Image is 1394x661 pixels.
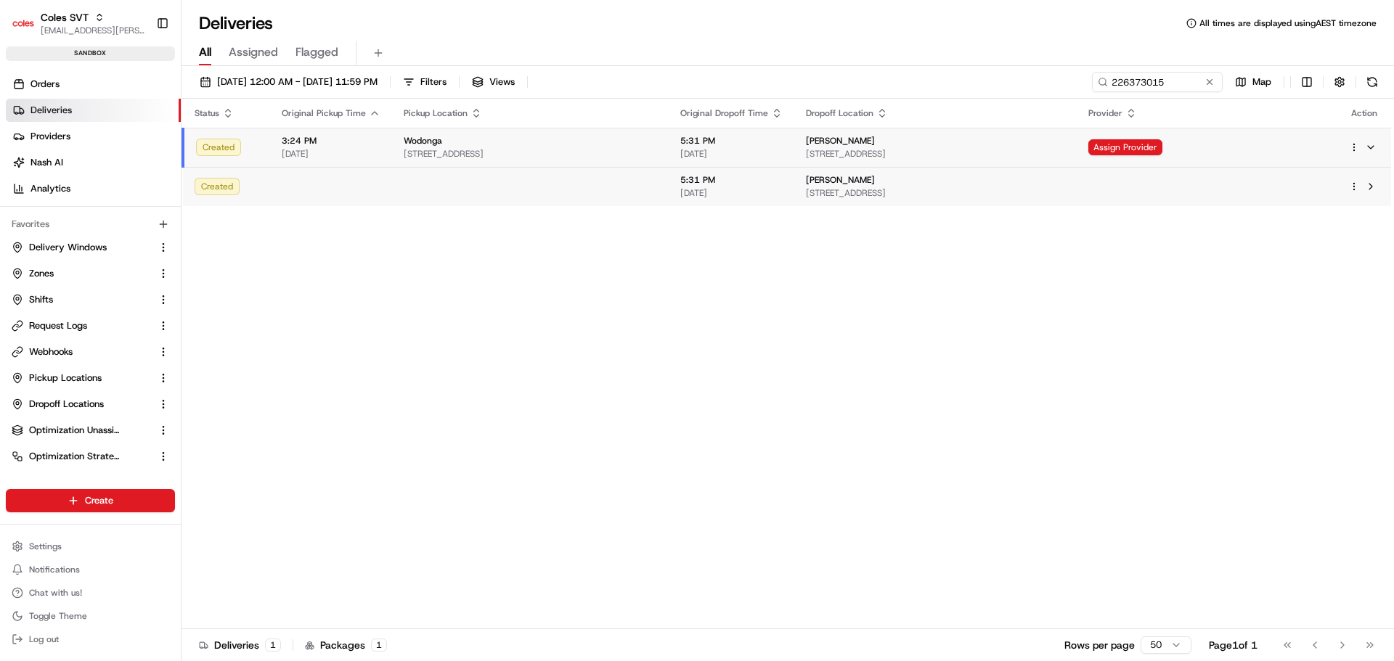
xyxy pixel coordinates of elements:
span: Wodonga [404,135,442,147]
button: Notifications [6,559,175,580]
input: Type to search [1092,72,1223,92]
p: Rows per page [1064,638,1135,652]
h1: Deliveries [199,12,273,35]
button: Coles SVTColes SVT[EMAIL_ADDRESS][PERSON_NAME][PERSON_NAME][DOMAIN_NAME] [6,6,150,41]
span: Provider [1088,107,1122,119]
span: [PERSON_NAME] [806,174,875,186]
span: 3:24 PM [282,135,380,147]
span: [STREET_ADDRESS] [404,148,657,160]
div: 1 [371,639,387,652]
span: All times are displayed using AEST timezone [1199,17,1377,29]
button: Optimization Unassigned Orders [6,419,175,442]
button: Coles SVT [41,10,89,25]
span: Analytics [30,182,70,195]
span: Dropoff Locations [29,398,104,411]
span: Providers [30,130,70,143]
a: Providers [6,125,181,148]
div: 1 [265,639,281,652]
img: Coles SVT [12,12,35,35]
span: All [199,44,211,61]
a: Request Logs [12,319,152,332]
span: [DATE] [282,148,380,160]
span: Webhooks [29,345,73,358]
span: 5:31 PM [680,135,783,147]
span: [DATE] [680,187,783,199]
button: Optimization Strategy [6,445,175,468]
span: 5:31 PM [680,174,783,186]
button: Delivery Windows [6,236,175,259]
button: Webhooks [6,340,175,364]
span: Log out [29,633,59,645]
button: Refresh [1362,72,1382,92]
span: Filters [420,75,447,89]
span: Optimization Unassigned Orders [29,424,121,437]
span: Original Pickup Time [282,107,366,119]
span: Delivery Windows [29,241,107,254]
a: Analytics [6,177,181,200]
span: Request Logs [29,319,87,332]
span: Orders [30,78,60,91]
span: Shifts [29,293,53,306]
span: Original Dropoff Time [680,107,768,119]
button: Pickup Locations [6,366,175,390]
span: Map [1252,75,1271,89]
span: Nash AI [30,156,63,169]
button: Settings [6,536,175,557]
a: Pickup Locations [12,371,152,385]
span: Assigned [229,44,278,61]
a: Optimization Unassigned Orders [12,424,152,437]
button: Views [465,72,521,92]
a: Nash AI [6,151,181,174]
button: Create [6,489,175,512]
div: Packages [305,638,387,652]
a: Delivery Windows [12,241,152,254]
span: Chat with us! [29,587,82,599]
button: Chat with us! [6,583,175,603]
span: [STREET_ADDRESS] [806,148,1065,160]
a: Orders [6,73,181,96]
div: Deliveries [199,638,281,652]
span: Deliveries [30,104,72,117]
span: [DATE] 12:00 AM - [DATE] 11:59 PM [217,75,378,89]
span: Dropoff Location [806,107,873,119]
span: Assign Provider [1088,139,1162,155]
a: Zones [12,267,152,280]
div: Favorites [6,213,175,236]
span: Optimization Strategy [29,450,121,463]
span: Flagged [295,44,338,61]
span: [DATE] [680,148,783,160]
div: sandbox [6,46,175,61]
button: Toggle Theme [6,606,175,626]
span: Pickup Location [404,107,468,119]
a: Shifts [12,293,152,306]
span: Notifications [29,564,80,575]
span: [PERSON_NAME] [806,135,875,147]
a: Dropoff Locations [12,398,152,411]
div: Action [1349,107,1379,119]
button: Filters [396,72,453,92]
button: Request Logs [6,314,175,337]
button: Zones [6,262,175,285]
span: [STREET_ADDRESS] [806,187,1065,199]
a: Optimization Strategy [12,450,152,463]
span: Create [85,494,113,507]
a: Deliveries [6,99,181,122]
button: Map [1228,72,1278,92]
span: Settings [29,541,62,552]
span: Status [195,107,219,119]
span: Zones [29,267,54,280]
button: [EMAIL_ADDRESS][PERSON_NAME][PERSON_NAME][DOMAIN_NAME] [41,25,144,36]
div: Page 1 of 1 [1209,638,1258,652]
button: Dropoff Locations [6,393,175,416]
span: Views [489,75,515,89]
a: Webhooks [12,345,152,358]
span: Toggle Theme [29,610,87,622]
button: Log out [6,629,175,649]
button: Shifts [6,288,175,311]
span: Pickup Locations [29,371,102,385]
button: [DATE] 12:00 AM - [DATE] 11:59 PM [193,72,384,92]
